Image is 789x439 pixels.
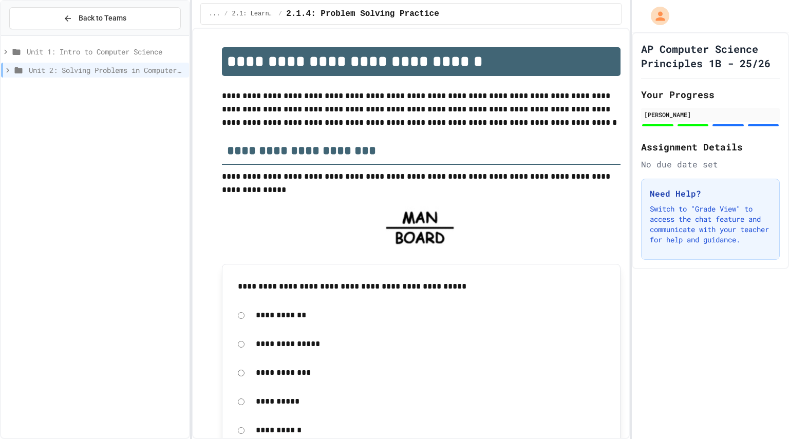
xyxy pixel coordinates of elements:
[641,87,780,102] h2: Your Progress
[650,204,771,245] p: Switch to "Grade View" to access the chat feature and communicate with your teacher for help and ...
[640,4,672,28] div: My Account
[641,158,780,170] div: No due date set
[641,42,780,70] h1: AP Computer Science Principles 1B - 25/26
[232,10,274,18] span: 2.1: Learning to Solve Hard Problems
[650,187,771,200] h3: Need Help?
[278,10,282,18] span: /
[209,10,220,18] span: ...
[641,140,780,154] h2: Assignment Details
[29,65,185,75] span: Unit 2: Solving Problems in Computer Science
[79,13,126,24] span: Back to Teams
[286,8,439,20] span: 2.1.4: Problem Solving Practice
[9,7,181,29] button: Back to Teams
[644,110,777,119] div: [PERSON_NAME]
[27,46,185,57] span: Unit 1: Intro to Computer Science
[224,10,228,18] span: /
